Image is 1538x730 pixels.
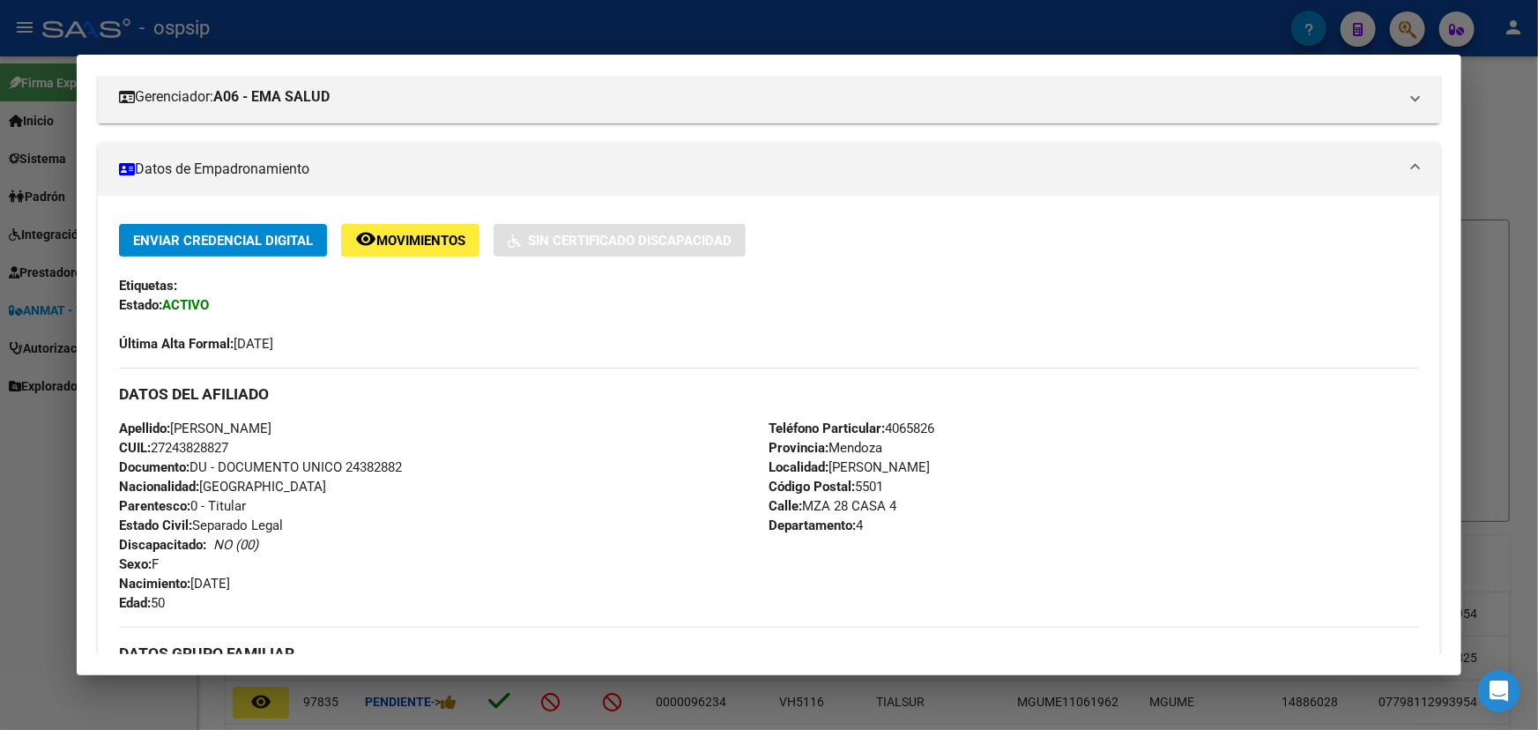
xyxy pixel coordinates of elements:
button: Movimientos [341,224,479,257]
span: [DATE] [119,576,230,592]
strong: Localidad: [769,459,829,475]
strong: Apellido: [119,421,170,436]
span: 50 [119,595,165,611]
div: Open Intercom Messenger [1478,670,1520,712]
span: Separado Legal [119,518,283,533]
span: DU - DOCUMENTO UNICO 24382882 [119,459,402,475]
mat-expansion-panel-header: Gerenciador:A06 - EMA SALUD [98,71,1440,123]
strong: Nacimiento: [119,576,190,592]
strong: Nacionalidad: [119,479,199,495]
strong: Código Postal: [769,479,856,495]
span: 0 - Titular [119,498,246,514]
span: 5501 [769,479,884,495]
h3: DATOS GRUPO FAMILIAR [119,644,1419,663]
span: F [119,556,159,572]
span: 4 [769,518,864,533]
span: Mendoza [769,440,883,456]
strong: Discapacitado: [119,537,206,553]
span: 27243828827 [119,440,228,456]
strong: Sexo: [119,556,152,572]
strong: Documento: [119,459,189,475]
strong: Última Alta Formal: [119,336,234,352]
span: MZA 28 CASA 4 [769,498,897,514]
strong: CUIL: [119,440,151,456]
span: [PERSON_NAME] [769,459,931,475]
strong: Etiquetas: [119,278,177,294]
strong: Teléfono Particular: [769,421,886,436]
strong: Provincia: [769,440,829,456]
span: [DATE] [119,336,273,352]
button: Sin Certificado Discapacidad [494,224,746,257]
strong: Parentesco: [119,498,190,514]
span: Sin Certificado Discapacidad [528,233,732,249]
mat-expansion-panel-header: Datos de Empadronamiento [98,143,1440,196]
mat-panel-title: Gerenciador: [119,86,1398,108]
strong: ACTIVO [162,297,209,313]
span: [GEOGRAPHIC_DATA] [119,479,326,495]
span: Movimientos [376,233,465,249]
span: [PERSON_NAME] [119,421,271,436]
strong: Estado: [119,297,162,313]
strong: Calle: [769,498,803,514]
strong: Departamento: [769,518,857,533]
mat-panel-title: Datos de Empadronamiento [119,159,1398,180]
strong: A06 - EMA SALUD [213,86,330,108]
button: Enviar Credencial Digital [119,224,327,257]
i: NO (00) [213,537,258,553]
span: Enviar Credencial Digital [133,233,313,249]
strong: Edad: [119,595,151,611]
strong: Estado Civil: [119,518,192,533]
span: 4065826 [769,421,935,436]
h3: DATOS DEL AFILIADO [119,384,1419,404]
mat-icon: remove_red_eye [355,228,376,250]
